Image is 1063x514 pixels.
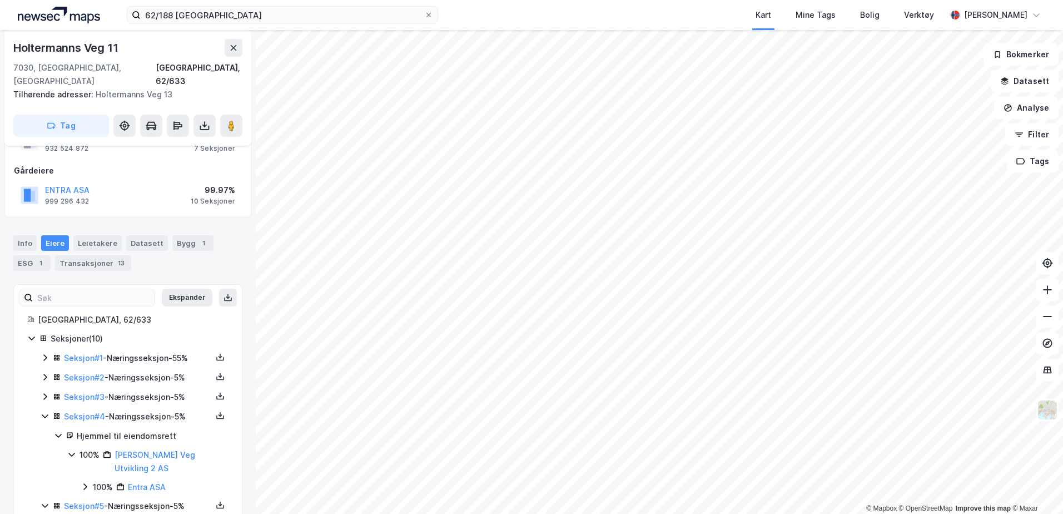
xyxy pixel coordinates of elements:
[156,61,242,88] div: [GEOGRAPHIC_DATA], 62/633
[14,164,242,177] div: Gårdeiere
[93,481,113,494] div: 100%
[64,410,212,423] div: - Næringsseksjon - 5%
[64,353,103,363] a: Seksjon#1
[191,197,235,206] div: 10 Seksjoner
[18,7,100,23] img: logo.a4113a55bc3d86da70a041830d287a7e.svg
[38,313,229,327] div: [GEOGRAPHIC_DATA], 62/633
[13,61,156,88] div: 7030, [GEOGRAPHIC_DATA], [GEOGRAPHIC_DATA]
[77,429,229,443] div: Hjemmel til eiendomsrett
[128,482,166,492] a: Entra ASA
[13,115,109,137] button: Tag
[994,97,1059,119] button: Analyse
[756,8,771,22] div: Kart
[13,235,37,251] div: Info
[13,255,51,271] div: ESG
[1007,461,1063,514] iframe: Chat Widget
[1037,399,1058,421] img: Z
[126,235,168,251] div: Datasett
[51,332,229,345] div: Seksjoner ( 10 )
[141,7,424,23] input: Søk på adresse, matrikkel, gårdeiere, leietakere eller personer
[64,352,212,365] div: - Næringsseksjon - 55%
[64,373,105,382] a: Seksjon#2
[45,197,89,206] div: 999 296 432
[13,39,120,57] div: Holtermanns Veg 11
[64,500,212,513] div: - Næringsseksjon - 5%
[956,505,1011,512] a: Improve this map
[991,70,1059,92] button: Datasett
[162,289,212,307] button: Ekspander
[35,258,46,269] div: 1
[1005,123,1059,146] button: Filter
[64,392,105,402] a: Seksjon#3
[983,43,1059,66] button: Bokmerker
[64,412,105,421] a: Seksjon#4
[172,235,213,251] div: Bygg
[64,371,212,384] div: - Næringsseksjon - 5%
[899,505,953,512] a: OpenStreetMap
[45,144,88,153] div: 932 524 872
[13,88,234,101] div: Holtermanns Veg 13
[191,184,235,197] div: 99.97%
[33,289,155,306] input: Søk
[194,144,235,153] div: 7 Seksjoner
[41,235,69,251] div: Eiere
[1007,150,1059,172] button: Tags
[198,238,209,249] div: 1
[73,235,122,251] div: Leietakere
[964,8,1027,22] div: [PERSON_NAME]
[80,448,100,462] div: 100%
[116,258,127,269] div: 13
[904,8,934,22] div: Verktøy
[13,90,96,99] span: Tilhørende adresser:
[115,450,195,473] a: [PERSON_NAME] Veg Utvikling 2 AS
[55,255,131,271] div: Transaksjoner
[866,505,897,512] a: Mapbox
[796,8,836,22] div: Mine Tags
[64,501,104,511] a: Seksjon#5
[860,8,880,22] div: Bolig
[64,391,212,404] div: - Næringsseksjon - 5%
